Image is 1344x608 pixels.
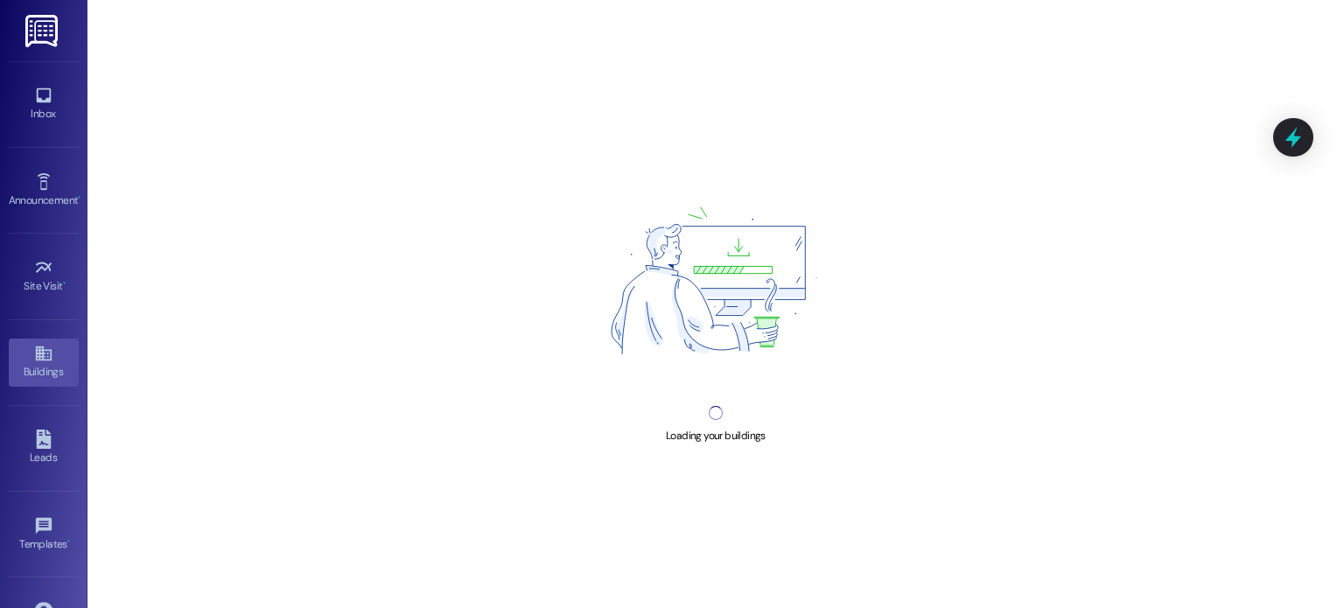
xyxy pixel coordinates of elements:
[9,80,79,128] a: Inbox
[67,535,70,548] span: •
[9,511,79,558] a: Templates •
[25,15,61,47] img: ResiDesk Logo
[9,253,79,300] a: Site Visit •
[666,427,766,445] div: Loading your buildings
[63,277,66,290] span: •
[9,339,79,386] a: Buildings
[9,424,79,472] a: Leads
[78,192,80,204] span: •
